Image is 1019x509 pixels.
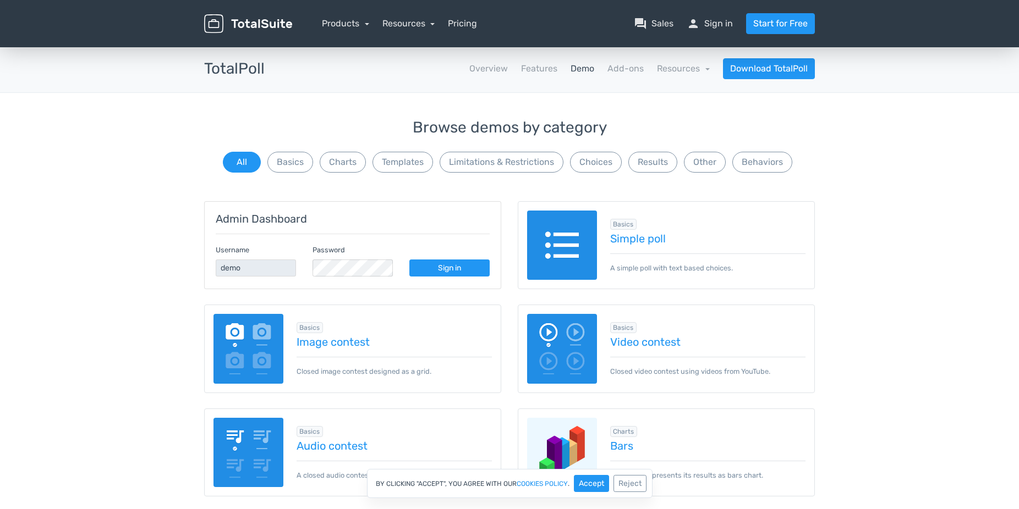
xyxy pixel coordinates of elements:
span: Browse all in Basics [297,426,324,437]
p: A poll that represents its results as bars chart. [610,461,806,480]
button: Basics [267,152,313,173]
span: Browse all in Basics [610,219,637,230]
a: Features [521,62,557,75]
span: Browse all in Basics [297,322,324,333]
button: Other [684,152,726,173]
p: Closed image contest designed as a grid. [297,357,492,377]
a: cookies policy [517,480,568,487]
button: Accept [574,475,609,492]
a: question_answerSales [634,17,673,30]
a: Resources [657,63,710,74]
button: Results [628,152,677,173]
img: TotalSuite for WordPress [204,14,292,34]
label: Username [216,245,249,255]
button: Choices [570,152,622,173]
a: Simple poll [610,233,806,245]
a: Products [322,18,369,29]
a: personSign in [687,17,733,30]
span: question_answer [634,17,647,30]
button: All [223,152,261,173]
button: Behaviors [732,152,792,173]
button: Reject [613,475,647,492]
img: charts-bars.png [527,418,597,488]
a: Start for Free [746,13,815,34]
p: A simple poll with text based choices. [610,253,806,273]
h5: Admin Dashboard [216,213,490,225]
a: Add-ons [607,62,644,75]
p: Closed video contest using videos from YouTube. [610,357,806,377]
a: Download TotalPoll [723,58,815,79]
img: audio-poll.png [213,418,283,488]
p: A closed audio contest with a visual cover. [297,461,492,480]
a: Pricing [448,17,477,30]
button: Charts [320,152,366,173]
img: text-poll.png [527,211,597,280]
span: person [687,17,700,30]
span: Browse all in Basics [610,322,637,333]
a: Sign in [409,259,490,276]
img: video-poll.png [527,314,597,384]
h3: TotalPoll [204,60,265,78]
label: Password [313,245,345,255]
a: Demo [571,62,594,75]
h3: Browse demos by category [204,119,815,136]
img: image-poll.png [213,314,283,384]
div: By clicking "Accept", you agree with our . [367,469,653,498]
a: Resources [382,18,435,29]
a: Overview [469,62,508,75]
button: Templates [372,152,433,173]
a: Video contest [610,336,806,348]
a: Audio contest [297,440,492,452]
a: Image contest [297,336,492,348]
a: Bars [610,440,806,452]
button: Limitations & Restrictions [440,152,563,173]
span: Browse all in Charts [610,426,638,437]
